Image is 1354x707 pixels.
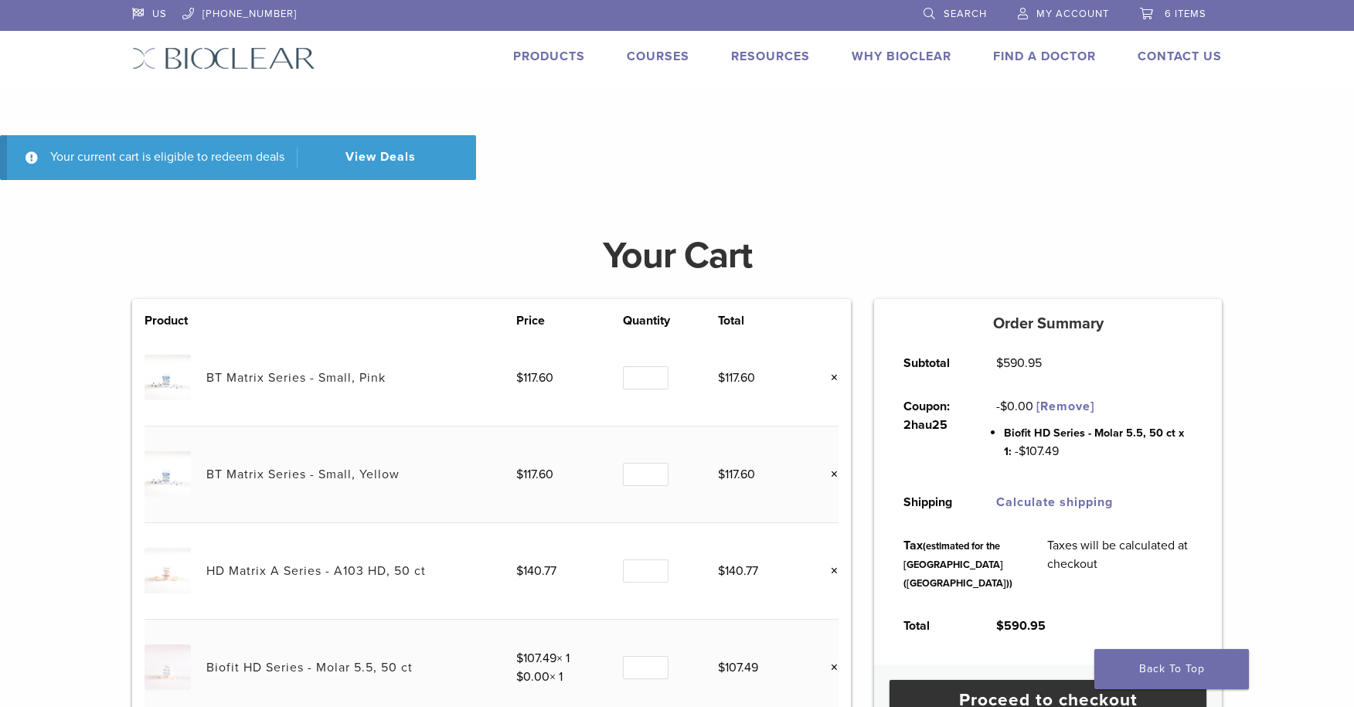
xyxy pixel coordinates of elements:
span: $ [516,563,523,579]
bdi: 140.77 [516,563,556,579]
span: $ [718,660,725,675]
bdi: 117.60 [718,467,755,482]
a: Remove 2hau25 coupon [1036,399,1094,414]
span: $ [996,618,1004,634]
span: - 107.49 [1015,444,1059,459]
th: Subtotal [886,342,978,385]
span: $ [718,370,725,386]
a: Remove this item [818,464,839,484]
a: Resources [731,49,810,64]
a: BT Matrix Series - Small, Yellow [206,467,400,482]
span: $ [516,651,523,666]
a: HD Matrix A Series - A103 HD, 50 ct [206,563,426,579]
img: BT Matrix Series - Small, Pink [145,355,190,400]
td: - [978,385,1210,481]
bdi: 117.60 [718,370,755,386]
a: BT Matrix Series - Small, Pink [206,370,386,386]
bdi: 590.95 [996,355,1042,371]
span: $ [516,467,523,482]
a: Find A Doctor [993,49,1096,64]
a: Why Bioclear [852,49,951,64]
a: Courses [627,49,689,64]
span: × 1 [516,651,570,666]
th: Coupon: 2hau25 [886,385,978,481]
span: $ [516,370,523,386]
img: Bioclear [132,47,315,70]
img: BT Matrix Series - Small, Yellow [145,451,190,497]
span: $ [996,355,1003,371]
span: Search [944,8,987,20]
small: (estimated for the [GEOGRAPHIC_DATA] ([GEOGRAPHIC_DATA])) [903,540,1012,590]
h1: Your Cart [121,237,1233,274]
img: Biofit HD Series - Molar 5.5, 50 ct [145,644,190,690]
th: Total [886,604,978,648]
span: $ [718,467,725,482]
th: Shipping [886,481,978,524]
bdi: 140.77 [718,563,758,579]
th: Quantity [623,311,717,330]
span: $ [1019,444,1026,459]
span: $ [1000,399,1007,414]
bdi: 107.49 [516,651,556,666]
a: Calculate shipping [996,495,1113,510]
th: Product [145,311,206,330]
th: Price [516,311,623,330]
span: × 1 [516,669,563,685]
span: $ [718,563,725,579]
span: 0.00 [1000,399,1033,414]
a: Back To Top [1094,649,1249,689]
a: Biofit HD Series - Molar 5.5, 50 ct [206,660,413,675]
a: Remove this item [818,561,839,581]
a: Remove this item [818,368,839,388]
td: Taxes will be calculated at checkout [1029,524,1210,604]
bdi: 107.49 [718,660,758,675]
bdi: 117.60 [516,370,553,386]
bdi: 117.60 [516,467,553,482]
span: My Account [1036,8,1109,20]
bdi: 0.00 [516,669,549,685]
th: Tax [886,524,1029,604]
span: Biofit HD Series - Molar 5.5, 50 ct x 1: [1004,427,1184,458]
th: Total [718,311,798,330]
a: Remove this item [818,658,839,678]
a: Products [513,49,585,64]
a: View Deals [297,148,451,168]
a: Contact Us [1138,49,1222,64]
img: HD Matrix A Series - A103 HD, 50 ct [145,548,190,593]
bdi: 590.95 [996,618,1046,634]
span: 6 items [1165,8,1206,20]
h5: Order Summary [874,314,1222,333]
span: $ [516,669,523,685]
